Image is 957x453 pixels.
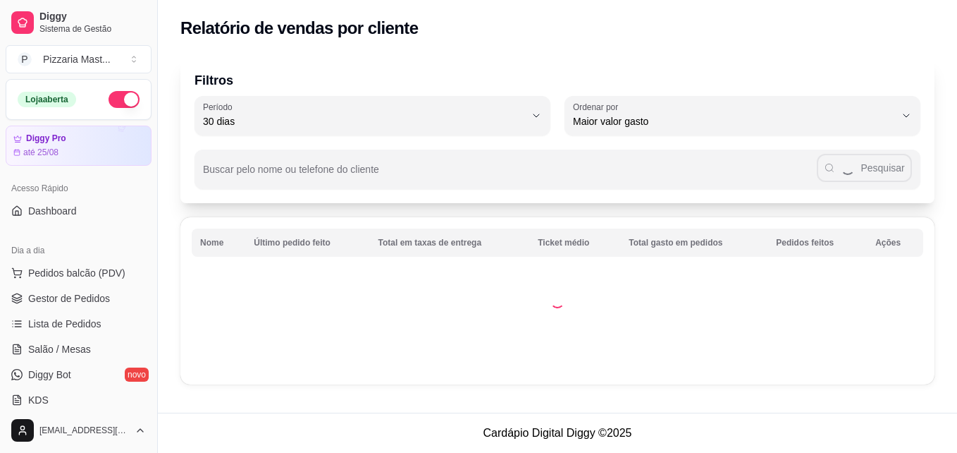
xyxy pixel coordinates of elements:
[6,6,152,40] a: DiggySistema de Gestão
[18,92,76,107] div: Loja aberta
[18,52,32,66] span: P
[39,11,146,23] span: Diggy
[6,338,152,361] a: Salão / Mesas
[6,45,152,73] button: Select a team
[6,313,152,335] a: Lista de Pedidos
[6,287,152,310] a: Gestor de Pedidos
[550,294,564,308] div: Loading
[6,200,152,222] a: Dashboard
[203,168,817,182] input: Buscar pelo nome ou telefone do cliente
[28,368,71,382] span: Diggy Bot
[6,363,152,386] a: Diggy Botnovo
[203,114,525,128] span: 30 dias
[28,317,101,331] span: Lista de Pedidos
[6,413,152,447] button: [EMAIL_ADDRESS][DOMAIN_NAME]
[195,71,920,90] p: Filtros
[573,114,895,128] span: Maior valor gasto
[195,96,550,135] button: Período30 dias
[158,413,957,453] footer: Cardápio Digital Diggy © 2025
[6,389,152,411] a: KDS
[6,126,152,166] a: Diggy Proaté 25/08
[203,101,237,113] label: Período
[109,91,140,108] button: Alterar Status
[28,291,110,306] span: Gestor de Pedidos
[43,52,111,66] div: Pizzaria Mast ...
[6,177,152,200] div: Acesso Rápido
[28,266,125,280] span: Pedidos balcão (PDV)
[28,342,91,356] span: Salão / Mesas
[26,133,66,144] article: Diggy Pro
[39,425,129,436] span: [EMAIL_ADDRESS][DOMAIN_NAME]
[6,239,152,262] div: Dia a dia
[573,101,623,113] label: Ordenar por
[564,96,920,135] button: Ordenar porMaior valor gasto
[28,393,49,407] span: KDS
[6,262,152,284] button: Pedidos balcão (PDV)
[39,23,146,35] span: Sistema de Gestão
[28,204,77,218] span: Dashboard
[180,17,419,40] h2: Relatório de vendas por cliente
[23,147,58,158] article: até 25/08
